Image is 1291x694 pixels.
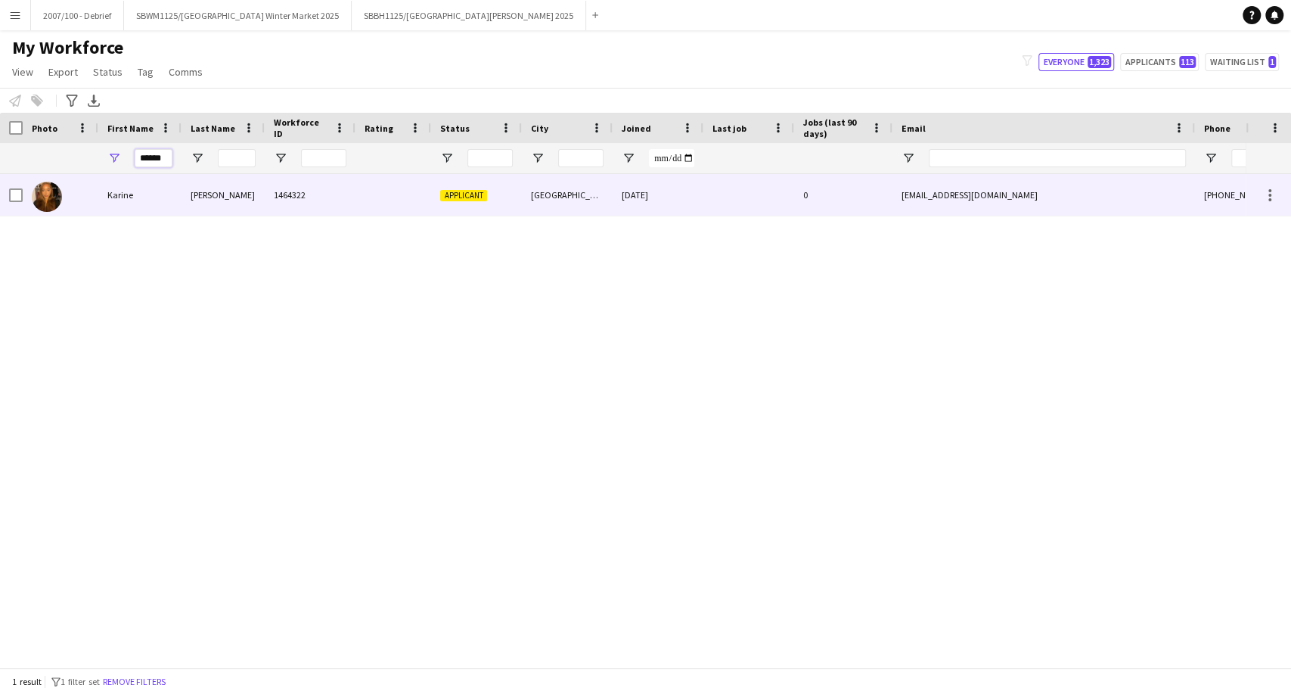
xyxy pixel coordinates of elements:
[169,65,203,79] span: Comms
[902,151,915,165] button: Open Filter Menu
[98,174,182,216] div: Karine
[182,174,265,216] div: [PERSON_NAME]
[274,117,328,139] span: Workforce ID
[12,36,123,59] span: My Workforce
[1204,151,1218,165] button: Open Filter Menu
[902,123,926,134] span: Email
[440,190,487,201] span: Applicant
[61,676,100,687] span: 1 filter set
[32,182,62,212] img: Karine Vicente
[803,117,865,139] span: Jobs (last 90 days)
[1088,56,1111,68] span: 1,323
[613,174,703,216] div: [DATE]
[365,123,393,134] span: Rating
[440,123,470,134] span: Status
[440,151,454,165] button: Open Filter Menu
[522,174,613,216] div: [GEOGRAPHIC_DATA]
[12,65,33,79] span: View
[107,123,154,134] span: First Name
[6,62,39,82] a: View
[712,123,746,134] span: Last job
[1205,53,1279,71] button: Waiting list1
[107,151,121,165] button: Open Filter Menu
[42,62,84,82] a: Export
[352,1,586,30] button: SBBH1125/[GEOGRAPHIC_DATA][PERSON_NAME] 2025
[649,149,694,167] input: Joined Filter Input
[31,1,124,30] button: 2007/100 - Debrief
[87,62,129,82] a: Status
[622,123,651,134] span: Joined
[622,151,635,165] button: Open Filter Menu
[1120,53,1199,71] button: Applicants113
[124,1,352,30] button: SBWM1125/[GEOGRAPHIC_DATA] Winter Market 2025
[132,62,160,82] a: Tag
[531,123,548,134] span: City
[93,65,123,79] span: Status
[265,174,355,216] div: 1464322
[929,149,1186,167] input: Email Filter Input
[138,65,154,79] span: Tag
[218,149,256,167] input: Last Name Filter Input
[100,674,169,690] button: Remove filters
[531,151,545,165] button: Open Filter Menu
[191,123,235,134] span: Last Name
[794,174,892,216] div: 0
[48,65,78,79] span: Export
[32,123,57,134] span: Photo
[1179,56,1196,68] span: 113
[85,92,103,110] app-action-btn: Export XLSX
[63,92,81,110] app-action-btn: Advanced filters
[558,149,604,167] input: City Filter Input
[467,149,513,167] input: Status Filter Input
[163,62,209,82] a: Comms
[1204,123,1230,134] span: Phone
[1038,53,1114,71] button: Everyone1,323
[301,149,346,167] input: Workforce ID Filter Input
[135,149,172,167] input: First Name Filter Input
[892,174,1195,216] div: [EMAIL_ADDRESS][DOMAIN_NAME]
[274,151,287,165] button: Open Filter Menu
[1268,56,1276,68] span: 1
[191,151,204,165] button: Open Filter Menu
